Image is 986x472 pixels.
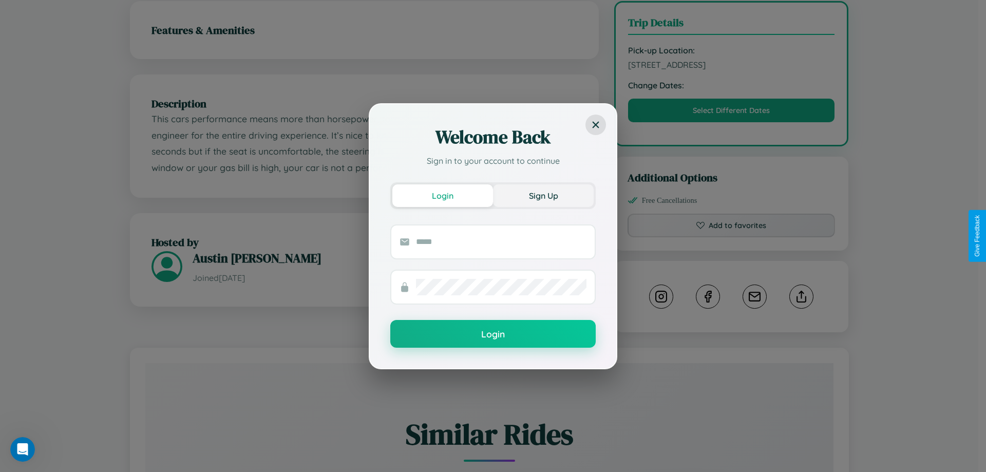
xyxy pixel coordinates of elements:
button: Login [392,184,493,207]
button: Sign Up [493,184,594,207]
h2: Welcome Back [390,125,596,149]
p: Sign in to your account to continue [390,155,596,167]
button: Login [390,320,596,348]
div: Give Feedback [974,215,981,257]
iframe: Intercom live chat [10,437,35,462]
